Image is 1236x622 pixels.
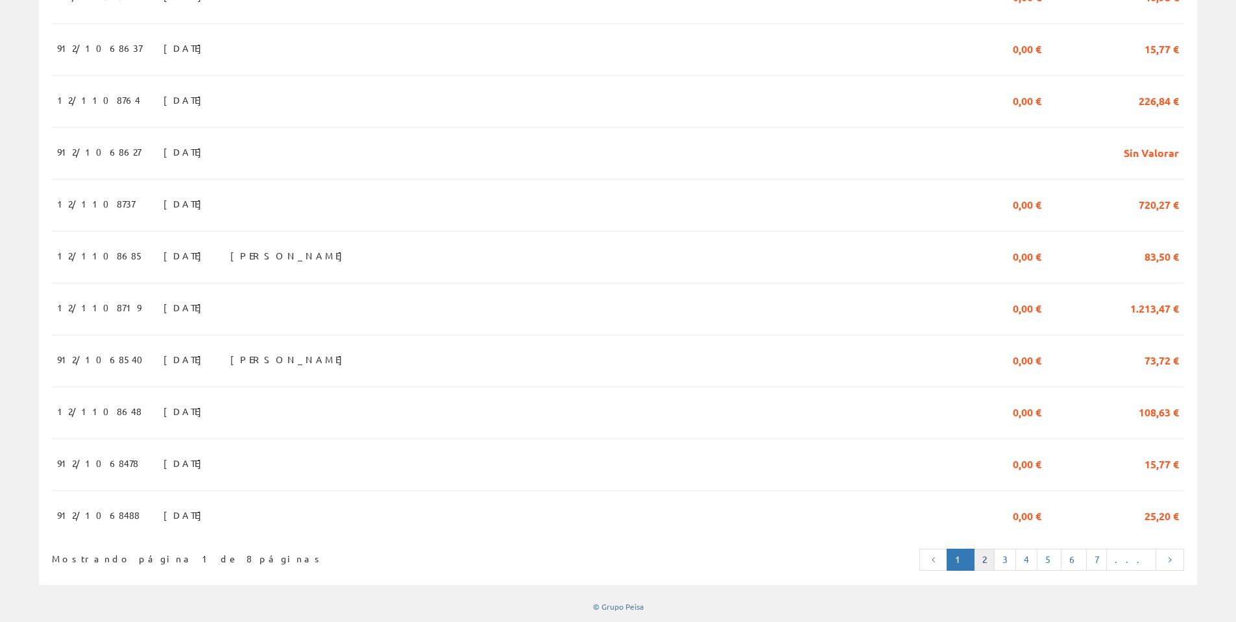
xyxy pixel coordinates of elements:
span: Sin Valorar [1124,141,1179,163]
span: 0,00 € [1013,89,1041,111]
div: Mostrando página 1 de 8 páginas [52,547,513,566]
span: [DATE] [164,193,208,215]
span: [DATE] [164,504,208,526]
span: 12/1108685 [57,245,144,267]
a: 3 [994,549,1016,571]
span: 912/1068488 [57,504,139,526]
span: 0,00 € [1013,296,1041,318]
span: [DATE] [164,89,208,111]
span: [DATE] [164,452,208,474]
span: 912/1068637 [57,37,142,59]
span: 12/1108764 [57,89,140,111]
span: 912/1068627 [57,141,141,163]
span: [DATE] [164,141,208,163]
span: 0,00 € [1013,452,1041,474]
span: 0,00 € [1013,504,1041,526]
span: [DATE] [164,348,208,370]
span: 15,77 € [1145,452,1179,474]
span: 226,84 € [1139,89,1179,111]
span: 0,00 € [1013,245,1041,267]
a: Página actual [947,549,975,571]
span: 0,00 € [1013,348,1041,370]
span: [DATE] [164,245,208,267]
span: 15,77 € [1145,37,1179,59]
a: 5 [1037,549,1061,571]
div: © Grupo Peisa [39,601,1197,612]
span: 0,00 € [1013,193,1041,215]
a: 7 [1086,549,1107,571]
span: 12/1108719 [57,296,141,318]
a: 4 [1015,549,1037,571]
span: 912/1068540 [57,348,151,370]
a: 2 [974,549,995,571]
span: 720,27 € [1139,193,1179,215]
span: 25,20 € [1145,504,1179,526]
a: ... [1106,549,1156,571]
span: [PERSON_NAME] [230,348,349,370]
span: 12/1108737 [57,193,135,215]
span: [DATE] [164,37,208,59]
span: 1.213,47 € [1130,296,1179,318]
a: 6 [1061,549,1087,571]
span: [DATE] [164,400,208,422]
span: 0,00 € [1013,37,1041,59]
span: 108,63 € [1139,400,1179,422]
a: Página siguiente [1156,549,1184,571]
span: [DATE] [164,296,208,318]
span: 12/1108648 [57,400,141,422]
span: 912/1068478 [57,452,138,474]
span: 73,72 € [1145,348,1179,370]
a: Página anterior [919,549,948,571]
span: 0,00 € [1013,400,1041,422]
span: 83,50 € [1145,245,1179,267]
span: [PERSON_NAME] [230,245,349,267]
